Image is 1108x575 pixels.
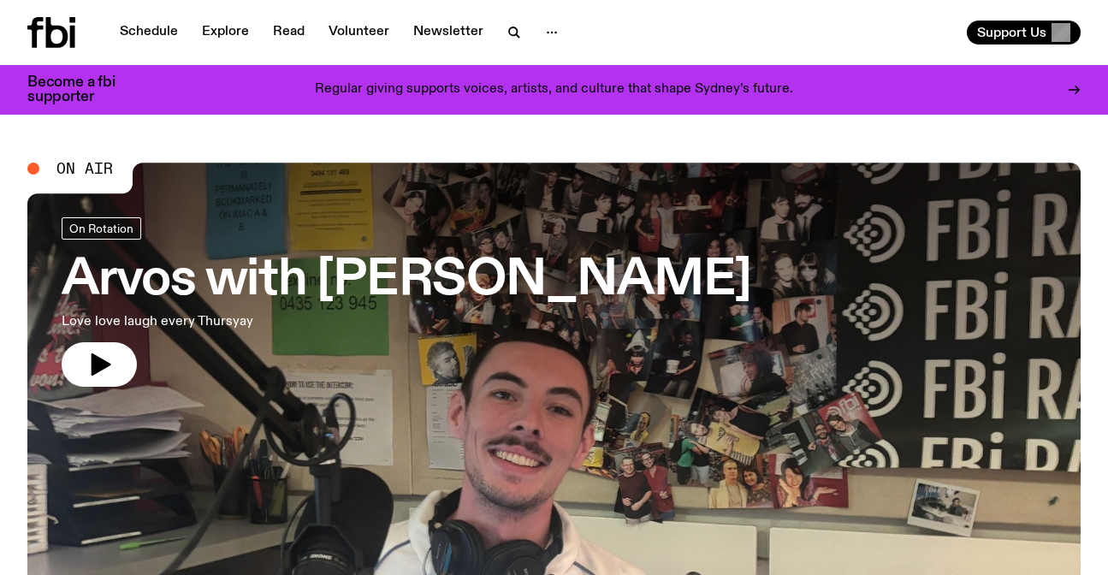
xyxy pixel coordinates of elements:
p: Regular giving supports voices, artists, and culture that shape Sydney’s future. [315,82,793,98]
a: On Rotation [62,217,141,240]
span: Support Us [977,25,1046,40]
h3: Become a fbi supporter [27,75,137,104]
a: Schedule [110,21,188,44]
p: Love love laugh every Thursyay [62,311,500,332]
button: Support Us [967,21,1081,44]
a: Volunteer [318,21,400,44]
a: Arvos with [PERSON_NAME]Love love laugh every Thursyay [62,217,751,387]
a: Newsletter [403,21,494,44]
a: Explore [192,21,259,44]
a: Read [263,21,315,44]
h3: Arvos with [PERSON_NAME] [62,257,751,305]
span: On Air [56,161,113,176]
span: On Rotation [69,222,133,234]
